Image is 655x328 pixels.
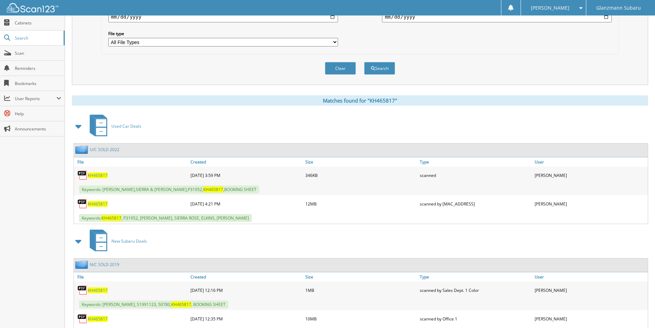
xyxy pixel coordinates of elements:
a: User [533,157,648,167]
button: Clear [325,62,356,75]
span: Bookmarks [15,81,61,86]
div: [DATE] 12:35 PM [189,312,304,326]
div: scanned by Office 1 [418,312,533,326]
img: PDF.png [77,170,88,180]
a: KH465817 [88,316,108,322]
span: Search [15,35,60,41]
div: [PERSON_NAME] [533,312,648,326]
span: New Subaru Deals [111,238,147,244]
a: KH465817 [88,201,108,207]
a: KH465817 [88,287,108,293]
label: File type [108,31,338,36]
a: Type [418,157,533,167]
span: Cabinets [15,20,61,26]
div: 10MB [304,312,418,326]
img: PDF.png [77,314,88,324]
div: [DATE] 4:21 PM [189,197,304,211]
img: PDF.png [77,285,88,295]
a: File [74,272,189,282]
img: scan123-logo-white.svg [7,3,58,12]
a: File [74,157,189,167]
span: [PERSON_NAME] [531,6,569,10]
a: Created [189,157,304,167]
div: [PERSON_NAME] [533,283,648,297]
img: PDF.png [77,199,88,209]
span: Used Car Deals [111,123,141,129]
a: N/C SOLD 2019 [90,262,119,267]
a: Created [189,272,304,282]
div: scanned [418,168,533,182]
span: KH465817 [171,301,191,307]
span: Announcements [15,126,61,132]
div: [DATE] 3:59 PM [189,168,304,182]
div: [PERSON_NAME] [533,168,648,182]
iframe: Chat Widget [621,295,655,328]
img: folder2.png [75,145,90,154]
span: Keywords: [PERSON_NAME],SIERRA & [PERSON_NAME],P31952, ,BOOKING SHEET [79,186,259,193]
a: KH465817 [88,172,108,178]
div: 346KB [304,168,418,182]
a: New Subaru Deals [86,228,147,255]
a: Size [304,157,418,167]
div: [PERSON_NAME] [533,197,648,211]
span: Glanzmann Subaru [596,6,641,10]
div: Matches found for "KH465817" [72,95,648,106]
div: scanned by Sales Dept. 1 Color [418,283,533,297]
div: 1MB [304,283,418,297]
a: Type [418,272,533,282]
input: start [108,11,338,22]
span: Scan [15,50,61,56]
span: Keywords: , P31952, [PERSON_NAME], SIERRA ROSE, ELKINS, [PERSON_NAME] [79,214,252,222]
a: User [533,272,648,282]
div: scanned by [MAC_ADDRESS] [418,197,533,211]
div: [DATE] 12:16 PM [189,283,304,297]
button: Search [364,62,395,75]
span: Help [15,111,61,117]
span: Reminders [15,65,61,71]
a: Used Car Deals [86,113,141,140]
span: KH465817 [203,187,223,192]
input: end [382,11,612,22]
div: 12MB [304,197,418,211]
span: User Reports [15,96,56,102]
a: U/C SOLD 2022 [90,147,119,152]
img: folder2.png [75,260,90,269]
a: Size [304,272,418,282]
span: Keywords: [PERSON_NAME], S1991123, 50780, , BOOKING SHEET [79,300,228,308]
span: KH465817 [101,215,121,221]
